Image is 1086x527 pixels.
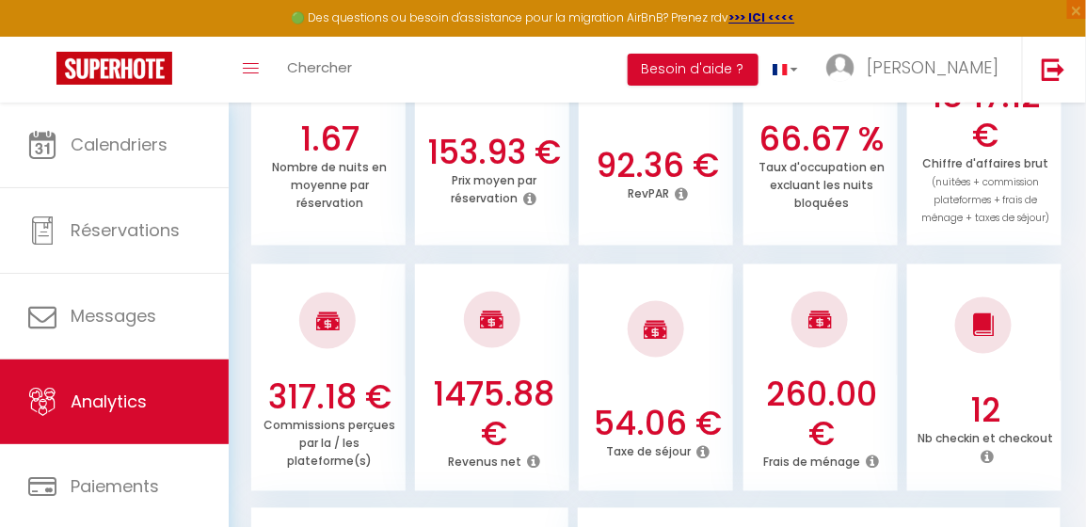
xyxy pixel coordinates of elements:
[751,375,893,455] h3: 260.00 €
[606,440,691,460] p: Taxe de séjour
[729,9,795,25] a: >>> ICI <<<<
[264,414,396,470] p: Commissions perçues par la / les plateforme(s)
[1042,57,1065,81] img: logout
[71,304,156,327] span: Messages
[915,391,1057,431] h3: 12
[922,175,1050,225] span: (nuitées + commission plateformes + frais de ménage + taxes de séjour)
[918,427,1054,447] p: Nb checkin et checkout
[915,76,1057,155] h3: 1847.12 €
[922,152,1050,225] p: Chiffre d'affaires brut
[259,378,401,418] h3: 317.18 €
[451,168,536,206] p: Prix moyen par réservation
[273,155,388,211] p: Nombre de nuits en moyenne par réservation
[71,218,180,242] span: Réservations
[751,120,893,159] h3: 66.67 %
[812,37,1022,103] a: ... [PERSON_NAME]
[448,451,521,471] p: Revenus net
[759,155,885,211] p: Taux d'occupation en excluant les nuits bloquées
[628,182,669,201] p: RevPAR
[867,56,998,79] span: [PERSON_NAME]
[587,405,729,444] h3: 54.06 €
[273,37,366,103] a: Chercher
[423,375,565,455] h3: 1475.88 €
[423,133,565,172] h3: 153.93 €
[826,54,854,82] img: ...
[764,451,861,471] p: Frais de ménage
[71,133,168,156] span: Calendriers
[71,474,159,498] span: Paiements
[71,390,147,413] span: Analytics
[587,146,729,185] h3: 92.36 €
[56,52,172,85] img: Super Booking
[259,120,401,159] h3: 1.67
[628,54,759,86] button: Besoin d'aide ?
[287,57,352,77] span: Chercher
